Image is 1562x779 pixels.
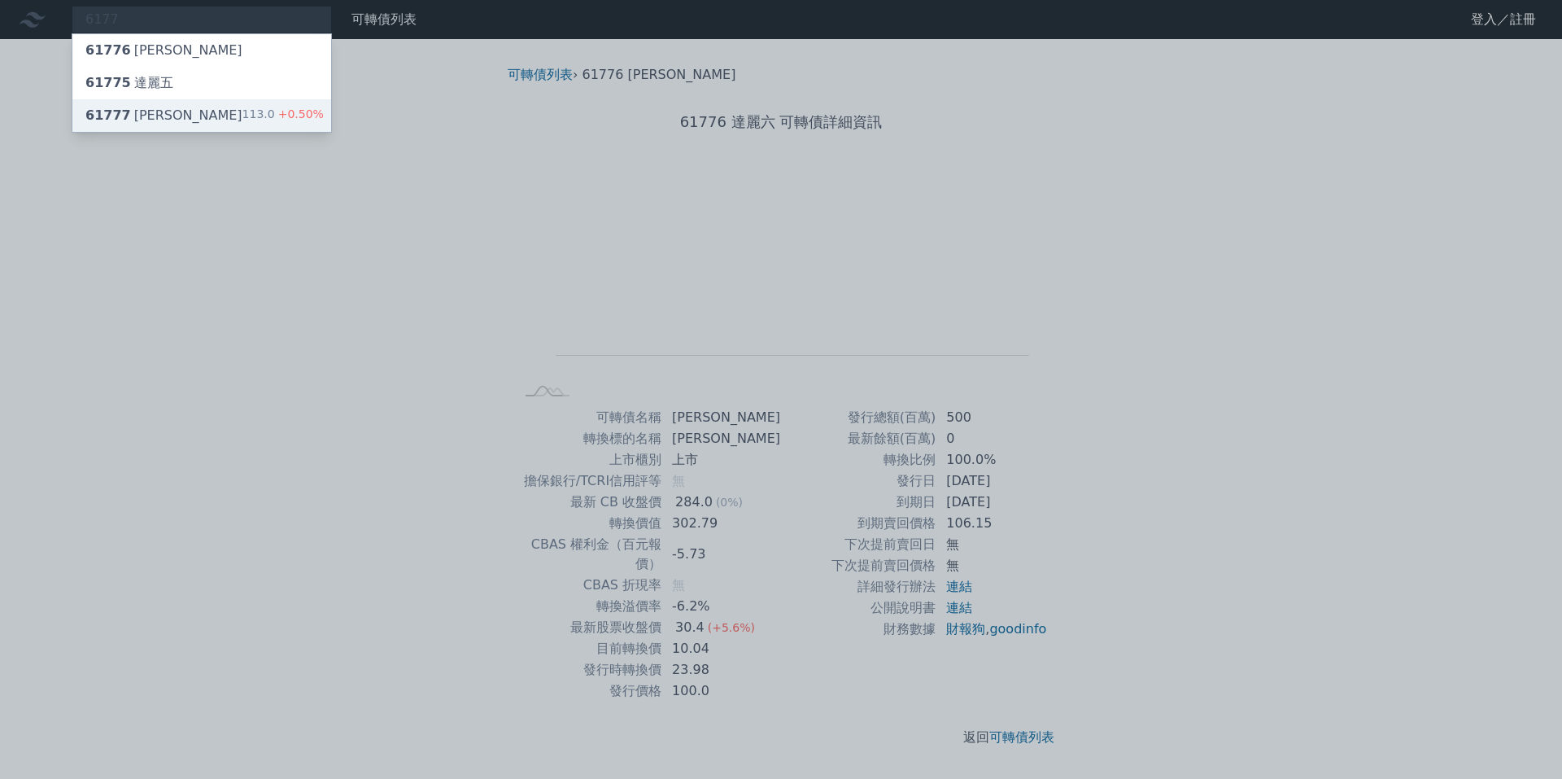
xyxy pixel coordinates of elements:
div: [PERSON_NAME] [85,106,242,125]
span: 61777 [85,107,131,123]
span: 61775 [85,75,131,90]
a: 61777[PERSON_NAME] 113.0+0.50% [72,99,331,132]
span: +0.50% [275,107,324,120]
div: 達麗五 [85,73,173,93]
a: 61776[PERSON_NAME] [72,34,331,67]
div: [PERSON_NAME] [85,41,242,60]
iframe: Chat Widget [1481,701,1562,779]
div: 聊天小工具 [1481,701,1562,779]
div: 113.0 [242,106,324,125]
a: 61775達麗五 [72,67,331,99]
span: 61776 [85,42,131,58]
